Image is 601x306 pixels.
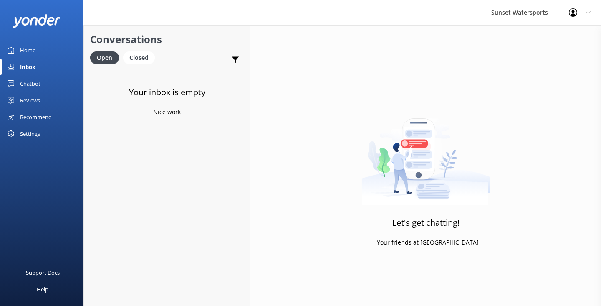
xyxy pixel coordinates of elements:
[373,238,479,247] p: - Your friends at [GEOGRAPHIC_DATA]
[20,59,35,75] div: Inbox
[361,101,490,205] img: artwork of a man stealing a conversation from at giant smartphone
[20,92,40,109] div: Reviews
[13,14,61,28] img: yonder-white-logo.png
[90,51,119,64] div: Open
[26,264,60,281] div: Support Docs
[20,42,35,59] div: Home
[90,53,123,62] a: Open
[153,107,181,117] p: Nice work
[123,53,159,62] a: Closed
[20,125,40,142] div: Settings
[90,31,244,47] h2: Conversations
[37,281,48,298] div: Help
[129,86,205,99] h3: Your inbox is empty
[20,75,40,92] div: Chatbot
[20,109,52,125] div: Recommend
[392,216,460,229] h3: Let's get chatting!
[123,51,155,64] div: Closed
